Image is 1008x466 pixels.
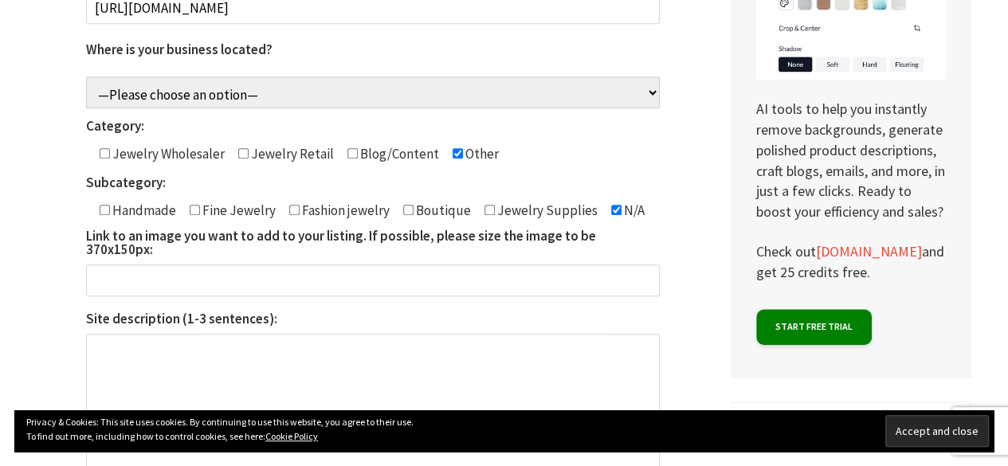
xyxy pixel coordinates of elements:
b: Site description (1-3 sentences): [86,310,277,327]
b: Subcategory: [86,174,166,191]
span: Jewelry Supplies [495,202,598,219]
a: Cookie Policy [265,430,318,442]
span: Other [463,145,499,163]
span: Jewelry Retail [249,145,334,163]
b: Where is your business located? [86,41,273,58]
span: Fashion jewelry [300,202,390,219]
span: N/A [622,202,645,219]
span: Fine Jewelry [200,202,276,219]
a: [DOMAIN_NAME] [816,242,922,261]
input: Accept and close [885,415,989,447]
b: Link to an image you want to add to your listing. If possible, please size the image to be 370x15... [86,227,596,258]
span: Jewelry Wholesaler [110,145,225,163]
b: Category: [86,117,144,135]
p: Check out and get 25 credits free. [756,241,946,282]
div: Privacy & Cookies: This site uses cookies. By continuing to use this website, you agree to their ... [14,410,994,452]
span: Handmade [110,202,176,219]
input: Link to an image you want to add to your listing. If possible, please size the image to be 370x15... [86,264,660,296]
span: Blog/Content [358,145,439,163]
span: Boutique [414,202,471,219]
a: Start free trial [756,309,872,345]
